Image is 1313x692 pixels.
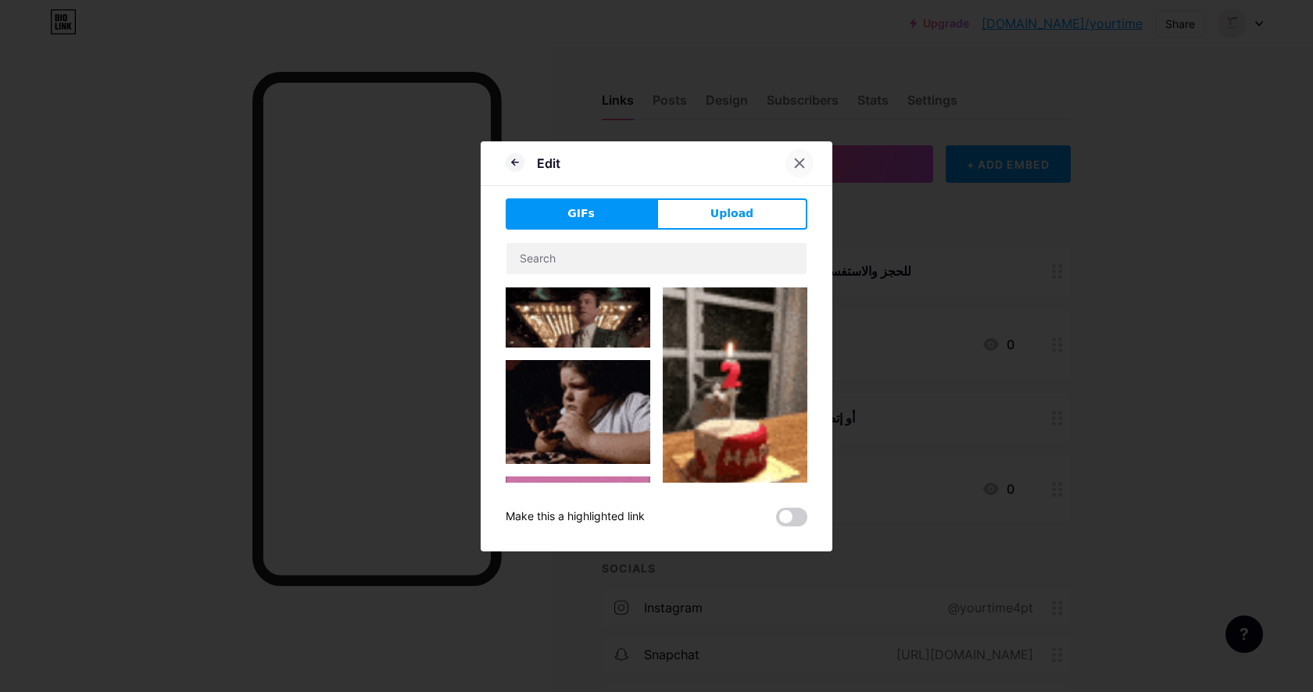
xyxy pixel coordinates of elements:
[537,154,560,173] div: Edit
[656,198,807,230] button: Upload
[506,287,650,348] img: Gihpy
[506,243,807,274] input: Search
[710,205,753,222] span: Upload
[506,360,650,464] img: Gihpy
[506,198,656,230] button: GIFs
[506,508,645,526] div: Make this a highlighted link
[663,287,807,528] img: Gihpy
[506,476,650,587] img: Gihpy
[567,205,595,222] span: GIFs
